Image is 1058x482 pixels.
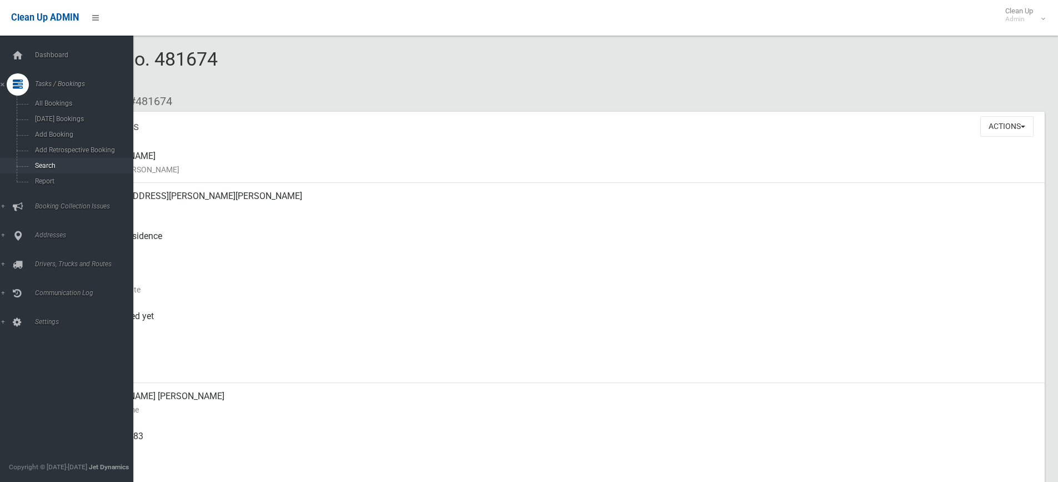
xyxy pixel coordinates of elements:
[89,163,1036,176] small: Name of [PERSON_NAME]
[89,243,1036,256] small: Pickup Point
[32,80,142,88] span: Tasks / Bookings
[89,383,1036,423] div: [PERSON_NAME] [PERSON_NAME]
[89,403,1036,416] small: Contact Name
[89,343,1036,383] div: [DATE]
[32,289,142,297] span: Communication Log
[32,131,132,138] span: Add Booking
[89,183,1036,223] div: [STREET_ADDRESS][PERSON_NAME][PERSON_NAME]
[89,143,1036,183] div: [PERSON_NAME]
[32,115,132,123] span: [DATE] Bookings
[32,202,142,210] span: Booking Collection Issues
[49,48,218,91] span: Booking No. 481674
[89,303,1036,343] div: Not collected yet
[11,12,79,23] span: Clean Up ADMIN
[89,443,1036,456] small: Mobile
[89,423,1036,463] div: 0417 099 783
[32,146,132,154] span: Add Retrospective Booking
[89,263,1036,303] div: [DATE]
[32,162,132,170] span: Search
[89,223,1036,263] div: Front of Residence
[89,283,1036,296] small: Collection Date
[32,231,142,239] span: Addresses
[89,323,1036,336] small: Collected At
[1000,7,1044,23] span: Clean Up
[32,51,142,59] span: Dashboard
[32,260,142,268] span: Drivers, Trucks and Routes
[1005,15,1033,23] small: Admin
[89,363,1036,376] small: Zone
[32,177,132,185] span: Report
[9,463,87,471] span: Copyright © [DATE]-[DATE]
[980,116,1034,137] button: Actions
[32,318,142,326] span: Settings
[89,463,129,471] strong: Jet Dynamics
[89,203,1036,216] small: Address
[121,91,172,112] li: #481674
[32,100,132,107] span: All Bookings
